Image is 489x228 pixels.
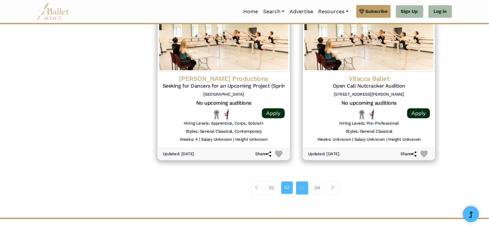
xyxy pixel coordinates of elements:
img: gem.svg [359,8,364,15]
a: Resources [316,5,351,18]
h5: No upcoming auditions [308,100,430,107]
h6: Updated: [DATE] [163,151,194,157]
h6: Styles: General Classical, Contemporary [186,129,262,134]
a: Search [261,5,287,18]
img: Logo [303,7,435,72]
h6: Height Unknown [235,137,267,142]
a: 04 [312,181,324,194]
a: Apply [407,108,430,118]
h4: [PERSON_NAME] Productions [163,74,285,83]
h4: Vitacca Ballet [308,74,430,83]
h6: Salary Unknown [201,137,232,142]
img: All [369,109,374,119]
img: Heart [275,150,283,158]
img: Local [213,109,221,119]
h6: | [199,137,200,142]
a: 03 [296,181,308,194]
h6: Updated: [DATE] [308,151,340,157]
img: Heart [420,150,428,158]
h6: Hiring Levels: Pre-Professional [339,121,398,126]
h6: Weeks: Unknown [317,137,351,142]
h5: Seeking for Dancers for an Upcoming Project (Spring 2025) [163,83,285,90]
img: All [224,109,229,119]
span: Subscribe [366,8,388,15]
nav: Page navigation example [251,181,342,194]
a: 01 [266,181,278,194]
h6: Share [255,151,271,157]
h5: No upcoming auditions [163,100,285,107]
h6: | [386,137,387,142]
img: Logo [158,7,290,72]
h6: Hiring Levels: Apprentice, Corps, Soloist+ [184,121,264,126]
h6: Share [400,151,417,157]
h6: Weeks: 4 [180,137,198,142]
h6: | [352,137,353,142]
h6: Height Unknown [388,137,421,142]
h6: [STREET_ADDRESS][PERSON_NAME] [308,92,430,97]
img: Local [358,109,366,119]
h6: Styles: General Classical [346,129,392,134]
h6: Salary Unknown [354,137,385,142]
a: 02 [281,181,293,194]
a: Apply [262,108,285,118]
h5: Open Call Nutcracker Audition [308,83,430,90]
a: Advertise [287,5,316,18]
a: Subscribe [356,5,391,18]
h6: | [233,137,234,142]
a: Log In [428,5,452,18]
h6: [GEOGRAPHIC_DATA] [163,92,285,97]
a: Home [241,5,261,18]
a: Sign Up [396,5,423,18]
